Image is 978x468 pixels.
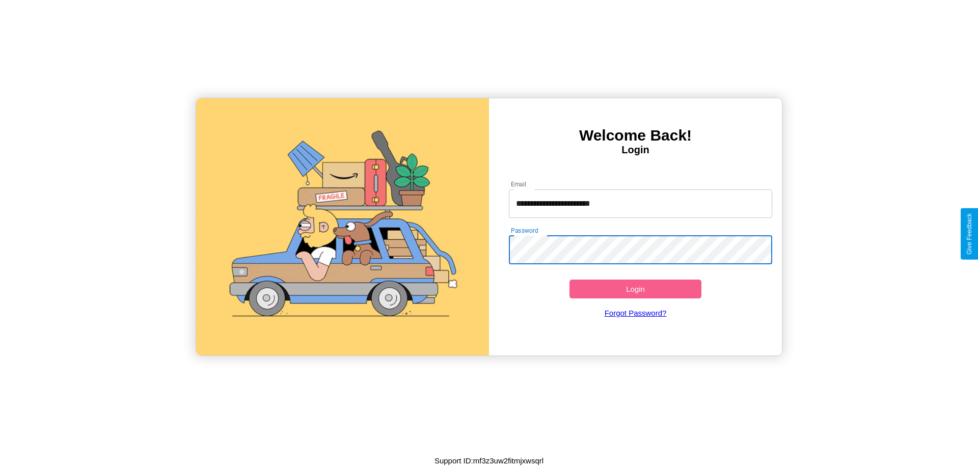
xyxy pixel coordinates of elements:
[504,298,768,327] a: Forgot Password?
[966,213,973,255] div: Give Feedback
[434,454,544,467] p: Support ID: mf3z3uw2fitmjxwsqrl
[511,180,527,188] label: Email
[511,226,538,235] label: Password
[569,280,701,298] button: Login
[489,127,782,144] h3: Welcome Back!
[196,98,489,355] img: gif
[489,144,782,156] h4: Login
